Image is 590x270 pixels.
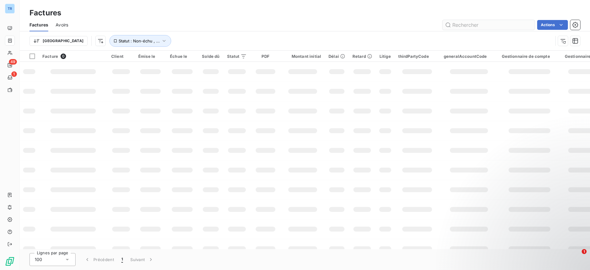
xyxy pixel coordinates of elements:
div: Retard [352,54,372,59]
div: Litige [380,54,391,59]
div: Solde dû [202,54,219,59]
button: Suivant [127,253,158,266]
span: 0 [61,54,66,59]
img: Logo LeanPay [5,256,15,266]
input: Rechercher [442,20,535,30]
button: [GEOGRAPHIC_DATA] [29,36,88,46]
div: Montant initial [284,54,321,59]
button: Statut : Non-échu , ... [109,35,171,47]
button: 1 [118,253,127,266]
span: 1 [121,256,123,263]
div: Émise le [138,54,163,59]
span: 1 [582,249,587,254]
div: thirdPartyCode [398,54,436,59]
span: Factures [29,22,48,28]
iframe: Intercom live chat [569,249,584,264]
h3: Factures [29,7,61,18]
span: 1 [11,71,17,77]
span: Avoirs [56,22,68,28]
div: Gestionnaire de compte [502,54,557,59]
iframe: Intercom notifications message [467,210,590,253]
button: Actions [537,20,568,30]
span: Statut : Non-échu , ... [119,38,160,43]
button: Précédent [81,253,118,266]
span: Facture [42,54,58,59]
div: Statut [227,54,247,59]
div: PDF [254,54,277,59]
div: Client [111,54,131,59]
div: generalAccountCode [444,54,494,59]
div: Délai [328,54,345,59]
div: Échue le [170,54,195,59]
span: 49 [9,59,17,65]
span: 100 [35,256,42,263]
div: TR [5,4,15,14]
